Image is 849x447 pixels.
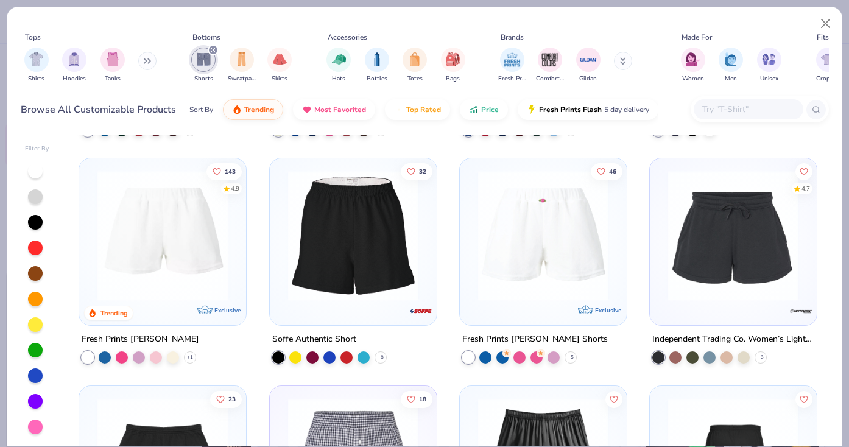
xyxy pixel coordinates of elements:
[681,48,705,83] button: filter button
[326,48,351,83] button: filter button
[302,105,312,114] img: most_fav.gif
[762,52,776,66] img: Unisex Image
[191,48,216,83] div: filter for Shorts
[192,32,220,43] div: Bottoms
[579,74,597,83] span: Gildan
[652,332,814,347] div: Independent Trading Co. Women’s Lightweight [US_STATE] Wave Wash Sweatshorts
[662,171,805,301] img: d7c09eb8-b573-4a70-8e54-300b8a580557
[21,102,176,117] div: Browse All Customizable Products
[365,48,389,83] div: filter for Bottles
[408,52,421,66] img: Totes Image
[228,48,256,83] button: filter button
[481,105,499,114] span: Price
[462,332,608,347] div: Fresh Prints [PERSON_NAME] Shorts
[682,32,712,43] div: Made For
[503,51,521,69] img: Fresh Prints Image
[817,32,829,43] div: Fits
[394,105,404,114] img: TopRated.gif
[332,52,346,66] img: Hats Image
[719,48,743,83] button: filter button
[795,163,812,180] button: Like
[403,48,427,83] div: filter for Totes
[758,354,764,361] span: + 3
[25,32,41,43] div: Tops
[282,171,424,301] img: f2aea35a-bd5e-487e-a8a1-25153f44d02a
[814,12,837,35] button: Close
[498,48,526,83] button: filter button
[605,390,622,407] button: Like
[424,171,567,301] img: a90b847d-2cce-4314-bd7e-88e99edec185
[615,171,757,301] img: 5b119cc0-4480-4606-a926-1480e1f866ba
[409,299,433,323] img: Soffe logo
[441,48,465,83] button: filter button
[801,185,810,194] div: 4.7
[501,32,524,43] div: Brands
[228,48,256,83] div: filter for Sweatpants
[760,74,778,83] span: Unisex
[191,48,216,83] button: filter button
[25,144,49,153] div: Filter By
[518,99,658,120] button: Fresh Prints Flash5 day delivery
[595,306,621,314] span: Exclusive
[370,52,384,66] img: Bottles Image
[228,74,256,83] span: Sweatpants
[62,48,86,83] button: filter button
[197,52,211,66] img: Shorts Image
[228,396,236,402] span: 23
[232,105,242,114] img: trending.gif
[91,171,234,301] img: e03c1d32-1478-43eb-b197-8e0c1ae2b0d4
[568,354,574,361] span: + 5
[210,390,242,407] button: Like
[418,396,426,402] span: 18
[267,48,292,83] button: filter button
[365,48,389,83] button: filter button
[82,332,199,347] div: Fresh Prints [PERSON_NAME]
[724,52,738,66] img: Men Image
[29,52,43,66] img: Shirts Image
[403,48,427,83] button: filter button
[194,74,213,83] span: Shorts
[235,52,248,66] img: Sweatpants Image
[105,74,121,83] span: Tanks
[719,48,743,83] div: filter for Men
[446,52,459,66] img: Bags Image
[527,105,537,114] img: flash.gif
[757,48,781,83] div: filter for Unisex
[367,74,387,83] span: Bottles
[604,103,649,117] span: 5 day delivery
[293,99,375,120] button: Most Favorited
[215,306,241,314] span: Exclusive
[385,99,450,120] button: Top Rated
[536,74,564,83] span: Comfort Colors
[541,51,559,69] img: Comfort Colors Image
[223,99,283,120] button: Trending
[816,48,840,83] div: filter for Cropped
[62,48,86,83] div: filter for Hoodies
[28,74,44,83] span: Shirts
[407,74,423,83] span: Totes
[400,163,432,180] button: Like
[472,171,615,301] img: 6b792ad1-0a92-4c6c-867d-0a513d180b94
[272,74,287,83] span: Skirts
[681,48,705,83] div: filter for Women
[189,104,213,115] div: Sort By
[68,52,81,66] img: Hoodies Image
[816,48,840,83] button: filter button
[328,32,367,43] div: Accessories
[24,48,49,83] div: filter for Shirts
[406,105,441,114] span: Top Rated
[231,185,239,194] div: 4.9
[441,48,465,83] div: filter for Bags
[795,390,812,407] button: Like
[579,51,597,69] img: Gildan Image
[789,299,813,323] img: Independent Trading Co. logo
[225,169,236,175] span: 143
[400,390,432,407] button: Like
[591,163,622,180] button: Like
[609,169,616,175] span: 46
[273,52,287,66] img: Skirts Image
[418,169,426,175] span: 32
[24,48,49,83] button: filter button
[314,105,366,114] span: Most Favorited
[460,99,508,120] button: Price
